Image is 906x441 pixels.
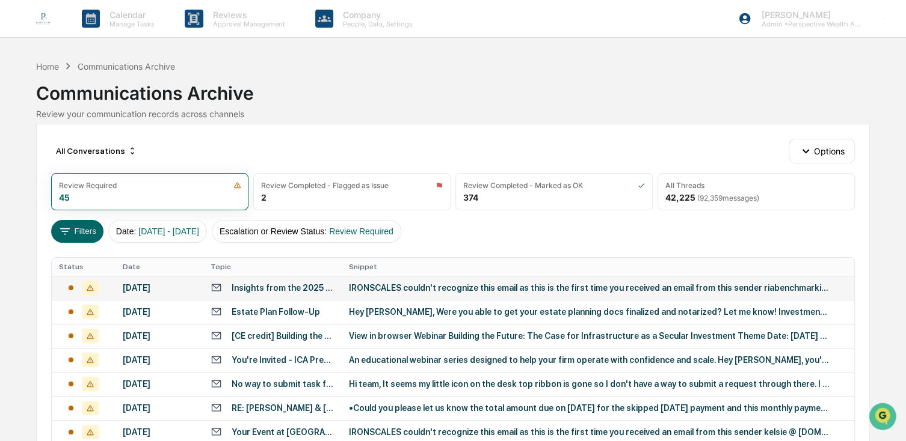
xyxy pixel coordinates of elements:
span: ( 92,359 messages) [697,193,759,202]
div: [DATE] [123,355,197,365]
span: [DATE] - [DATE] [138,227,199,236]
div: 45 [59,192,70,202]
div: 2 [261,192,267,202]
div: 374 [463,192,478,202]
div: Hey [PERSON_NAME], Were you able to get your estate planning docs finalized and notarized? Let me... [349,307,830,317]
div: Hi team, It seems my little icon on the desk top ribbon is gone so I don't have a way to submit a... [349,379,830,389]
button: Escalation or Review Status:Review Required [212,220,401,243]
button: Date:[DATE] - [DATE] [108,220,207,243]
div: Review Completed - Flagged as Issue [261,181,389,190]
p: Manage Tasks [100,20,161,28]
button: Start new chat [205,96,219,110]
div: [DATE] [123,427,197,437]
img: icon [233,181,241,189]
div: [DATE] [123,403,197,413]
div: Home [36,61,59,71]
div: •Could you please let us know the total amount due on [DATE] for the skipped [DATE] payment and t... [349,403,830,413]
th: Date [116,258,204,276]
div: You're Invited - ICA Presents: The Bears & The Bees [232,355,334,365]
p: How can we help? [12,25,219,44]
span: Preclearance [24,151,78,163]
div: [DATE] [123,331,197,341]
a: 🔎Data Lookup [7,169,81,191]
div: All Threads [665,181,704,190]
div: Review Completed - Marked as OK [463,181,583,190]
p: [PERSON_NAME] [751,10,863,20]
iframe: Open customer support [867,401,900,434]
div: All Conversations [51,141,142,160]
div: No way to submit task from desktop/ hubspot help [232,379,334,389]
p: Approval Management [203,20,291,28]
span: Data Lookup [24,174,76,186]
th: Snippet [342,258,854,276]
div: Start new chat [41,92,197,104]
div: We're available if you need us! [41,104,152,114]
div: Communications Archive [36,73,870,104]
div: [CE credit] Building the future: The case for infrastructure as a secular investment theme [232,331,334,341]
a: 🖐️Preclearance [7,147,82,168]
div: Review your communication records across channels [36,109,870,119]
div: [DATE] [123,307,197,317]
img: icon [436,181,443,189]
div: 🔎 [12,175,22,185]
div: Your Event at [GEOGRAPHIC_DATA] [GEOGRAPHIC_DATA] - 1.27 - Inquiry! [232,427,334,437]
div: An educational webinar series designed to help your firm operate with confidence and scale. Hey [... [349,355,830,365]
div: 42,225 [665,192,759,202]
img: logo [29,4,58,33]
div: Communications Archive [78,61,175,71]
div: Estate Plan Follow-Up [232,307,320,317]
p: Company [333,10,419,20]
div: RE: [PERSON_NAME] & [PERSON_NAME] {Secure Message} [232,403,334,413]
span: Pylon [120,204,146,213]
div: Review Required [59,181,117,190]
div: IRONSCALES couldn't recognize this email as this is the first time you received an email from thi... [349,283,830,293]
button: Options [789,139,854,163]
th: Status [52,258,115,276]
a: 🗄️Attestations [82,147,154,168]
p: Reviews [203,10,291,20]
p: People, Data, Settings [333,20,419,28]
img: icon [638,181,645,189]
a: Powered byPylon [85,203,146,213]
span: Attestations [99,151,149,163]
img: 1746055101610-c473b297-6a78-478c-a979-82029cc54cd1 [12,92,34,114]
div: 🗄️ [87,153,97,162]
div: [DATE] [123,379,197,389]
div: [DATE] [123,283,197,293]
div: 🖐️ [12,153,22,162]
div: Insights from the 2025 RIA Benchmarking Study [232,283,334,293]
button: Filters [51,220,103,243]
div: View in browser Webinar Building the Future: The Case for Infrastructure as a Secular Investment ... [349,331,830,341]
span: Review Required [329,227,393,236]
p: Admin • Perspective Wealth Advisors [751,20,863,28]
div: IRONSCALES couldn't recognize this email as this is the first time you received an email from thi... [349,427,830,437]
p: Calendar [100,10,161,20]
th: Topic [203,258,342,276]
